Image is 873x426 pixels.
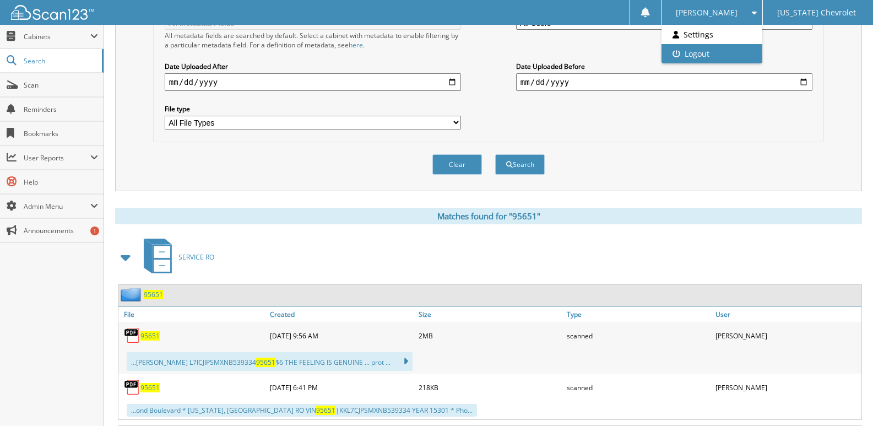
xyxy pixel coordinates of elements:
[144,290,163,299] a: 95651
[256,358,275,367] span: 95651
[24,32,90,41] span: Cabinets
[24,80,98,90] span: Scan
[165,104,461,114] label: File type
[127,352,413,371] div: ...[PERSON_NAME] L7ICJIPSMXNB539334 $6 THE FEELING IS GENUINE ... prot ...
[267,376,416,398] div: [DATE] 6:41 PM
[316,406,335,415] span: 95651
[178,252,214,262] span: SERVICE RO
[140,331,160,341] a: 95651
[24,177,98,187] span: Help
[24,153,90,163] span: User Reports
[24,56,96,66] span: Search
[416,376,565,398] div: 218KB
[267,307,416,322] a: Created
[140,383,160,392] a: 95651
[564,325,713,347] div: scanned
[24,226,98,235] span: Announcements
[267,325,416,347] div: [DATE] 9:56 AM
[777,9,856,16] span: [US_STATE] Chevrolet
[416,325,565,347] div: 2MB
[661,25,762,44] a: Settings
[564,376,713,398] div: scanned
[713,307,861,322] a: User
[118,307,267,322] a: File
[165,73,461,91] input: start
[127,404,477,417] div: ...ond Boulevard * [US_STATE], [GEOGRAPHIC_DATA] RO VIN |KKL7CJPSMXNB539334 YEAR 15301 * Pho...
[516,73,812,91] input: end
[90,227,99,235] div: 1
[416,307,565,322] a: Size
[124,327,140,344] img: PDF.png
[124,379,140,396] img: PDF.png
[24,202,90,211] span: Admin Menu
[661,44,762,63] a: Logout
[24,105,98,114] span: Reminders
[349,40,363,50] a: here
[713,376,861,398] div: [PERSON_NAME]
[165,31,461,50] div: All metadata fields are searched by default. Select a cabinet with metadata to enable filtering b...
[564,307,713,322] a: Type
[115,208,862,224] div: Matches found for "95651"
[432,154,482,175] button: Clear
[713,325,861,347] div: [PERSON_NAME]
[516,62,812,71] label: Date Uploaded Before
[165,62,461,71] label: Date Uploaded After
[676,9,738,16] span: [PERSON_NAME]
[11,5,94,20] img: scan123-logo-white.svg
[495,154,545,175] button: Search
[121,288,144,301] img: folder2.png
[24,129,98,138] span: Bookmarks
[137,235,214,279] a: SERVICE RO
